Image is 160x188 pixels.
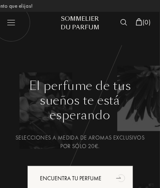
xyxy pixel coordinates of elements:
div: Selecciones a medida de aromas exclusivos por sólo 20€. [12,133,148,151]
img: cart_white.svg [136,18,142,26]
h1: El perfume de tus sueños te está esperando [12,79,148,122]
div: Sommelier [53,15,108,23]
span: ( 0 ) [142,18,151,26]
div: animation [113,170,129,186]
div: du Parfum [53,23,108,32]
img: search_icn_white.svg [120,19,127,26]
